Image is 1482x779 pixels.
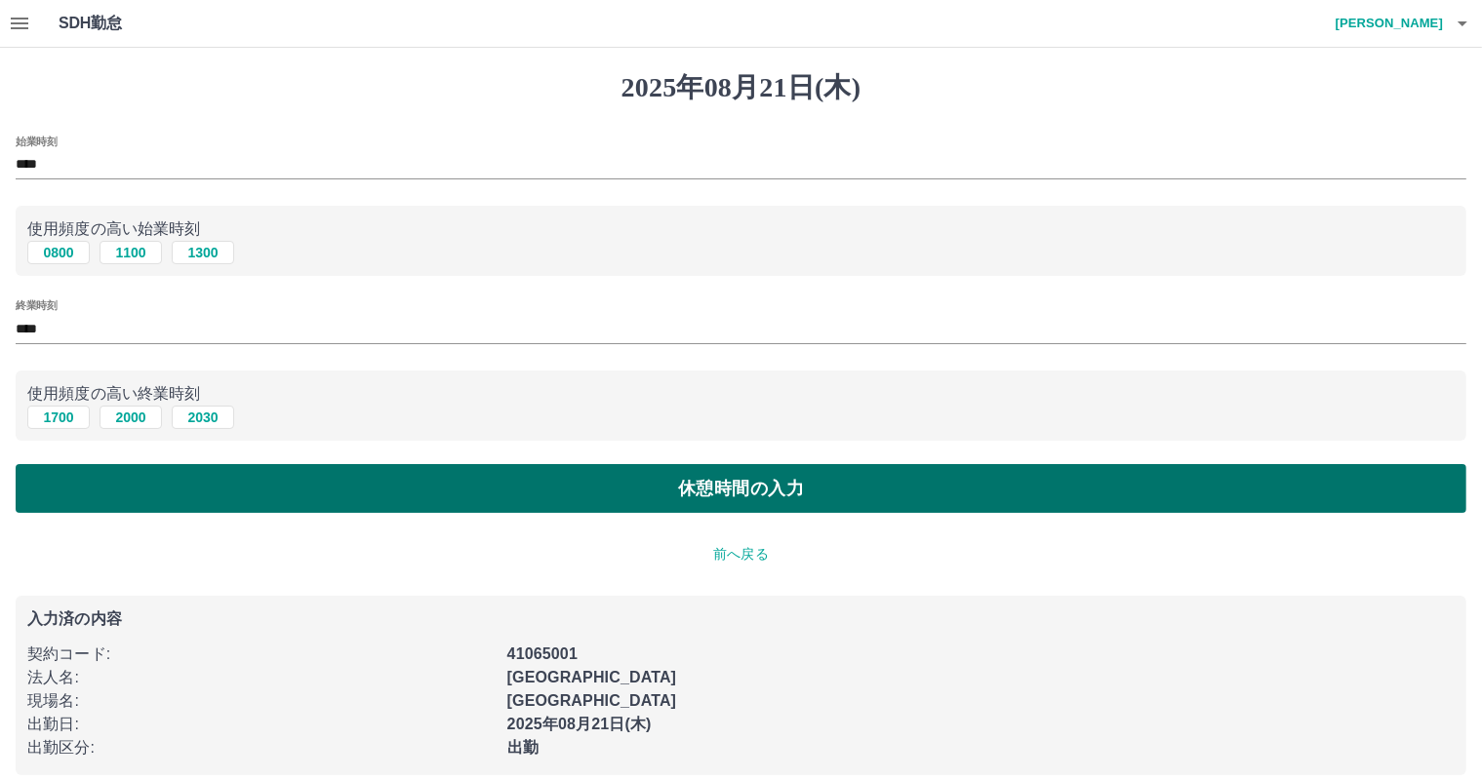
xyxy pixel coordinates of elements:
[27,689,496,713] p: 現場名 :
[16,298,57,313] label: 終業時刻
[507,669,677,685] b: [GEOGRAPHIC_DATA]
[27,643,496,666] p: 契約コード :
[172,406,234,429] button: 2030
[27,611,1455,627] p: 入力済の内容
[16,134,57,148] label: 始業時刻
[27,736,496,760] p: 出勤区分 :
[507,692,677,709] b: [GEOGRAPHIC_DATA]
[27,713,496,736] p: 出勤日 :
[27,406,90,429] button: 1700
[27,241,90,264] button: 0800
[507,716,652,732] b: 2025年08月21日(木)
[16,544,1466,565] p: 前へ戻る
[100,406,162,429] button: 2000
[507,739,539,756] b: 出勤
[100,241,162,264] button: 1100
[172,241,234,264] button: 1300
[27,382,1455,406] p: 使用頻度の高い終業時刻
[507,645,578,662] b: 41065001
[16,464,1466,513] button: 休憩時間の入力
[27,217,1455,241] p: 使用頻度の高い始業時刻
[27,666,496,689] p: 法人名 :
[16,71,1466,104] h1: 2025年08月21日(木)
